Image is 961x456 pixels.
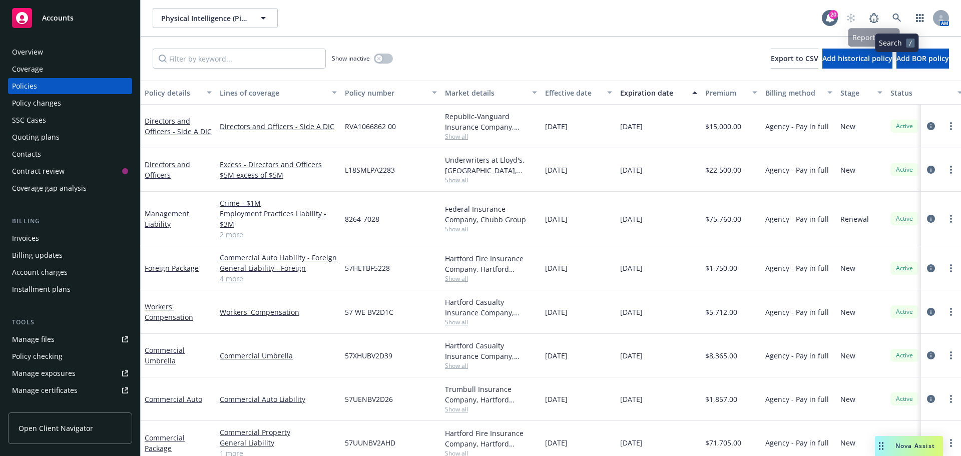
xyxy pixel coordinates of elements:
[8,163,132,179] a: Contract review
[445,428,537,449] div: Hartford Fire Insurance Company, Hartford Insurance Group
[620,165,643,175] span: [DATE]
[765,350,829,361] span: Agency - Pay in full
[12,180,87,196] div: Coverage gap analysis
[8,4,132,32] a: Accounts
[445,225,537,233] span: Show all
[19,423,93,433] span: Open Client Navigator
[220,121,337,132] a: Directors and Officers - Side A DIC
[8,317,132,327] div: Tools
[445,318,537,326] span: Show all
[545,350,568,361] span: [DATE]
[220,437,337,448] a: General Liability
[765,307,829,317] span: Agency - Pay in full
[8,331,132,347] a: Manage files
[12,44,43,60] div: Overview
[12,129,60,145] div: Quoting plans
[620,214,643,224] span: [DATE]
[705,214,741,224] span: $75,760.00
[345,437,395,448] span: 57UUNBV2AHD
[771,49,818,69] button: Export to CSV
[945,349,957,361] a: more
[765,165,829,175] span: Agency - Pay in full
[145,263,199,273] a: Foreign Package
[887,8,907,28] a: Search
[620,307,643,317] span: [DATE]
[345,394,393,404] span: 57UENBV2D26
[220,88,326,98] div: Lines of coverage
[840,165,855,175] span: New
[12,399,63,415] div: Manage claims
[545,88,601,98] div: Effective date
[345,263,390,273] span: 57HETBF5228
[12,348,63,364] div: Policy checking
[545,307,568,317] span: [DATE]
[12,230,39,246] div: Invoices
[8,180,132,196] a: Coverage gap analysis
[8,365,132,381] a: Manage exposures
[42,14,74,22] span: Accounts
[8,129,132,145] a: Quoting plans
[145,302,193,322] a: Workers' Compensation
[705,121,741,132] span: $15,000.00
[345,165,395,175] span: L18SMLPA2283
[145,433,185,453] a: Commercial Package
[705,437,741,448] span: $71,705.00
[829,10,838,19] div: 20
[8,112,132,128] a: SSC Cases
[220,394,337,404] a: Commercial Auto Liability
[345,88,426,98] div: Policy number
[705,394,737,404] span: $1,857.00
[345,307,393,317] span: 57 WE BV2D1C
[620,394,643,404] span: [DATE]
[545,394,568,404] span: [DATE]
[945,262,957,274] a: more
[8,78,132,94] a: Policies
[840,214,869,224] span: Renewal
[910,8,930,28] a: Switch app
[153,49,326,69] input: Filter by keyword...
[541,81,616,105] button: Effective date
[8,348,132,364] a: Policy checking
[445,111,537,132] div: Republic-Vanguard Insurance Company, AmTrust Financial Services
[8,61,132,77] a: Coverage
[894,165,914,174] span: Active
[705,88,746,98] div: Premium
[220,350,337,361] a: Commercial Umbrella
[216,81,341,105] button: Lines of coverage
[8,95,132,111] a: Policy changes
[145,116,212,136] a: Directors and Officers - Side A DIC
[545,165,568,175] span: [DATE]
[445,132,537,141] span: Show all
[545,214,568,224] span: [DATE]
[771,54,818,63] span: Export to CSV
[545,121,568,132] span: [DATE]
[894,214,914,223] span: Active
[840,350,855,361] span: New
[925,306,937,318] a: circleInformation
[894,122,914,131] span: Active
[925,213,937,225] a: circleInformation
[12,331,55,347] div: Manage files
[925,164,937,176] a: circleInformation
[8,399,132,415] a: Manage claims
[12,78,37,94] div: Policies
[145,394,202,404] a: Commercial Auto
[332,54,370,63] span: Show inactive
[836,81,886,105] button: Stage
[8,382,132,398] a: Manage certificates
[145,160,190,180] a: Directors and Officers
[822,54,892,63] span: Add historical policy
[220,229,337,240] a: 2 more
[894,264,914,273] span: Active
[12,61,43,77] div: Coverage
[701,81,761,105] button: Premium
[894,351,914,360] span: Active
[445,384,537,405] div: Trumbull Insurance Company, Hartford Insurance Group
[840,88,871,98] div: Stage
[345,121,396,132] span: RVA1066862 00
[220,273,337,284] a: 4 more
[840,437,855,448] span: New
[761,81,836,105] button: Billing method
[945,164,957,176] a: more
[896,54,949,63] span: Add BOR policy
